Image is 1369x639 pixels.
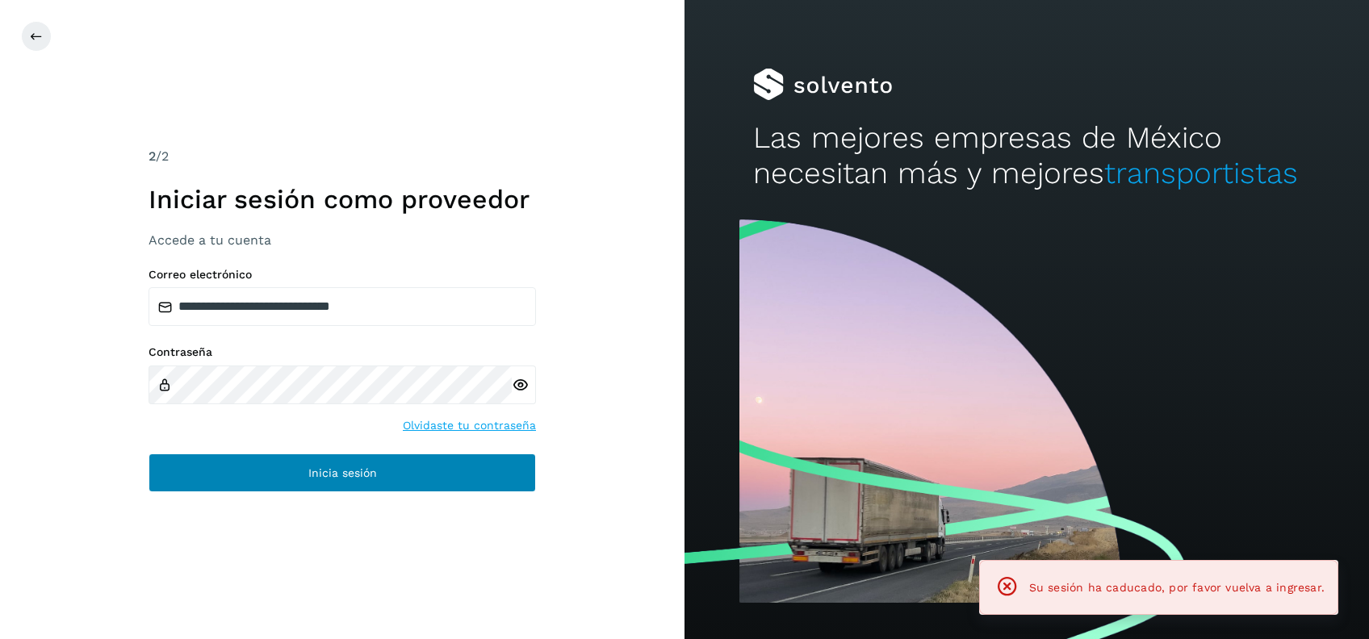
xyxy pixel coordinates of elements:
label: Correo electrónico [149,268,536,282]
span: transportistas [1104,156,1298,190]
button: Inicia sesión [149,453,536,492]
span: 2 [149,148,156,164]
h1: Iniciar sesión como proveedor [149,184,536,215]
span: Inicia sesión [308,467,377,478]
a: Olvidaste tu contraseña [403,417,536,434]
h2: Las mejores empresas de México necesitan más y mejores [753,120,1300,192]
h3: Accede a tu cuenta [149,232,536,248]
span: Su sesión ha caducado, por favor vuelva a ingresar. [1029,581,1325,594]
label: Contraseña [149,345,536,359]
div: /2 [149,147,536,166]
